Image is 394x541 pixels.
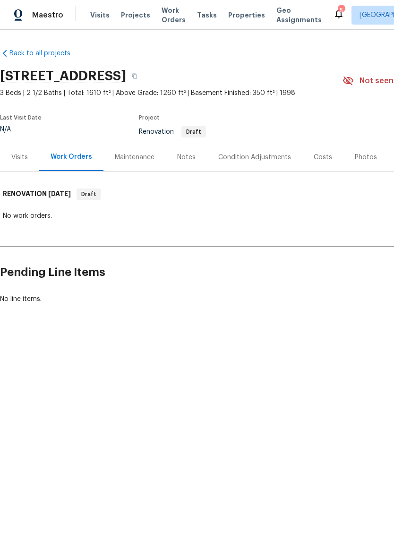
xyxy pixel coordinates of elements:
div: Costs [314,153,332,162]
span: Renovation [139,129,206,135]
span: Draft [182,129,205,135]
div: Work Orders [51,152,92,162]
span: Projects [121,10,150,20]
div: Maintenance [115,153,154,162]
span: Properties [228,10,265,20]
span: Work Orders [162,6,186,25]
span: [DATE] [48,190,71,197]
span: Project [139,115,160,120]
span: Tasks [197,12,217,18]
div: Condition Adjustments [218,153,291,162]
span: Geo Assignments [276,6,322,25]
div: 5 [338,6,344,15]
button: Copy Address [126,68,143,85]
span: Visits [90,10,110,20]
h6: RENOVATION [3,189,71,200]
div: Notes [177,153,196,162]
span: Maestro [32,10,63,20]
span: Draft [77,189,100,199]
div: Visits [11,153,28,162]
div: Photos [355,153,377,162]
